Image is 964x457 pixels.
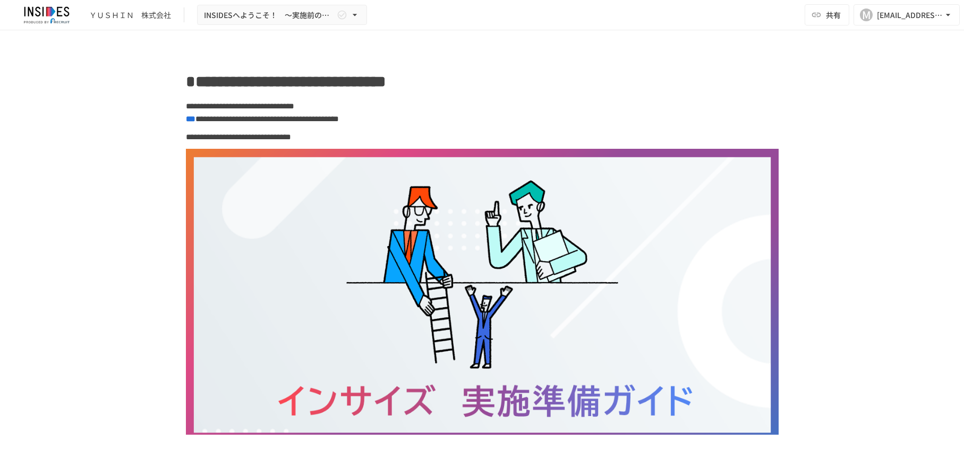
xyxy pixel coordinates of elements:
[197,5,367,26] button: INSIDESへようこそ！ ～実施前のご案内～
[826,9,841,21] span: 共有
[877,9,943,22] div: [EMAIL_ADDRESS][DOMAIN_NAME]
[854,4,960,26] button: M[EMAIL_ADDRESS][DOMAIN_NAME]
[204,9,335,22] span: INSIDESへようこそ！ ～実施前のご案内～
[13,6,81,23] img: JmGSPSkPjKwBq77AtHmwC7bJguQHJlCRQfAXtnx4WuV
[860,9,873,21] div: M
[805,4,849,26] button: 共有
[89,10,171,21] div: ＹＵＳＨＩＮ 株式会社
[186,149,779,441] img: xY69pADdgLpeoKoLD8msBJdyYEOF9JWvf6V0bEf2iNl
